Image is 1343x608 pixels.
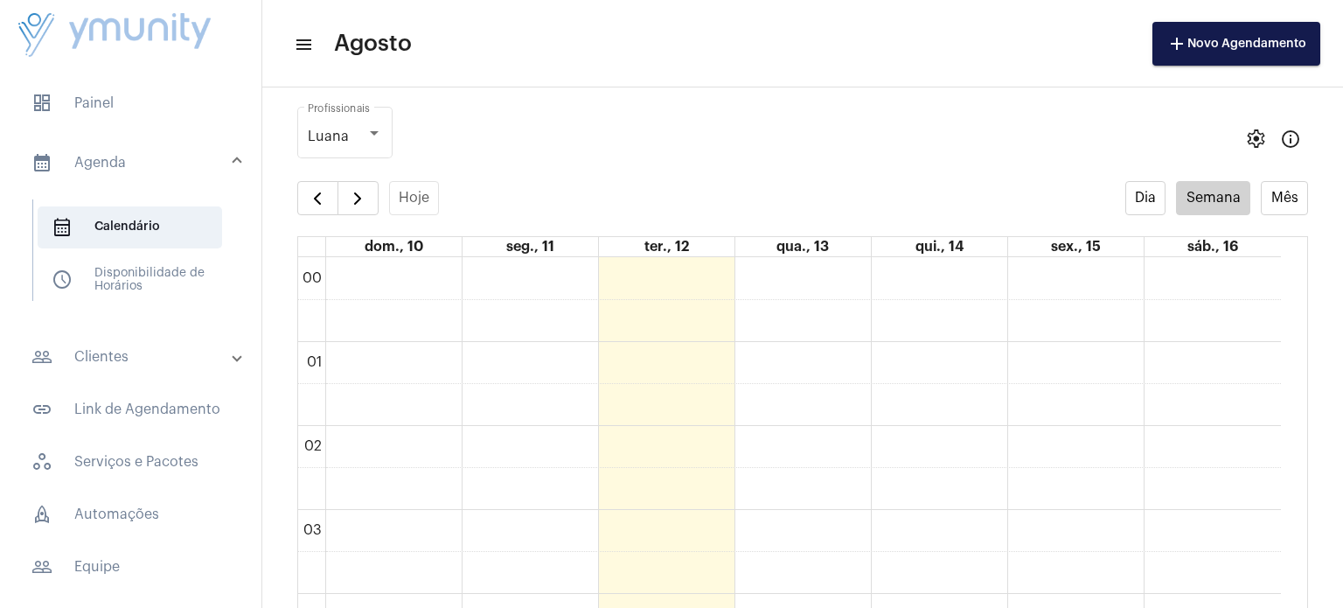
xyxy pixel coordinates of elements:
[1261,181,1308,215] button: Mês
[503,237,558,256] a: 11 de agosto de 2025
[1047,237,1104,256] a: 15 de agosto de 2025
[31,346,52,367] mat-icon: sidenav icon
[38,206,222,248] span: Calendário
[52,269,73,290] span: sidenav icon
[389,181,440,215] button: Hoje
[17,493,244,535] span: Automações
[641,237,692,256] a: 12 de agosto de 2025
[17,82,244,124] span: Painel
[294,34,311,55] mat-icon: sidenav icon
[300,522,325,538] div: 03
[337,181,379,216] button: Próximo Semana
[52,217,73,238] span: sidenav icon
[10,336,261,378] mat-expansion-panel-header: sidenav iconClientes
[31,346,233,367] mat-panel-title: Clientes
[912,237,967,256] a: 14 de agosto de 2025
[10,191,261,325] div: sidenav iconAgenda
[334,30,412,58] span: Agosto
[361,237,427,256] a: 10 de agosto de 2025
[1152,22,1320,66] button: Novo Agendamento
[31,93,52,114] span: sidenav icon
[301,438,325,454] div: 02
[308,129,349,143] span: Luana
[31,451,52,472] span: sidenav icon
[38,259,222,301] span: Disponibilidade de Horários
[31,399,52,420] mat-icon: sidenav icon
[17,546,244,588] span: Equipe
[17,388,244,430] span: Link de Agendamento
[303,354,325,370] div: 01
[1238,121,1273,156] button: settings
[17,441,244,483] span: Serviços e Pacotes
[1245,129,1266,150] span: settings
[31,504,52,525] span: sidenav icon
[31,152,52,173] mat-icon: sidenav icon
[10,135,261,191] mat-expansion-panel-header: sidenav iconAgenda
[1166,38,1306,50] span: Novo Agendamento
[31,556,52,577] mat-icon: sidenav icon
[773,237,832,256] a: 13 de agosto de 2025
[1184,237,1242,256] a: 16 de agosto de 2025
[1273,121,1308,156] button: Info
[31,152,233,173] mat-panel-title: Agenda
[1166,33,1187,54] mat-icon: add
[297,181,338,216] button: Semana Anterior
[1176,181,1250,215] button: Semana
[1125,181,1166,215] button: Dia
[14,9,215,63] img: da4d17c4-93e0-4e87-ea01-5b37ad3a248d.png
[1280,129,1301,150] mat-icon: Info
[299,270,325,286] div: 00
